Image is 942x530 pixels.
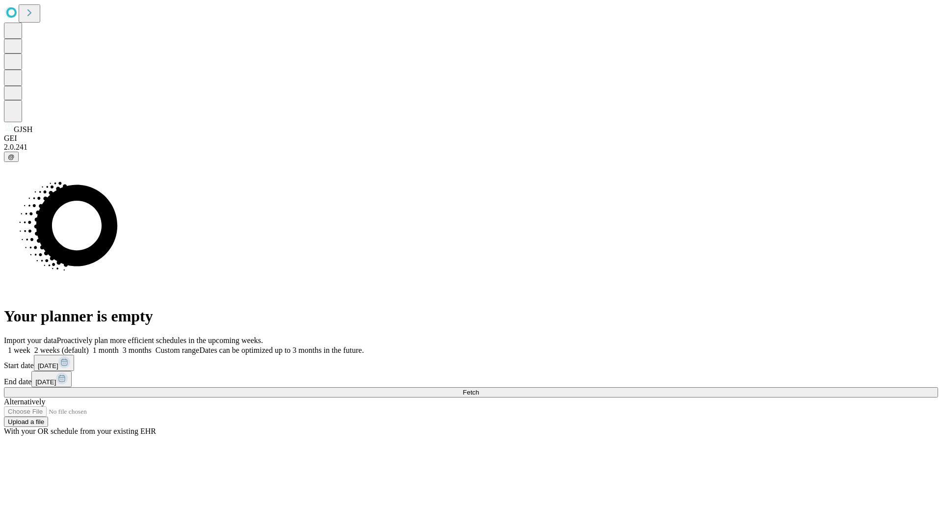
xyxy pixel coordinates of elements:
span: Proactively plan more efficient schedules in the upcoming weeks. [57,336,263,344]
span: [DATE] [35,378,56,386]
button: Fetch [4,387,938,397]
span: Fetch [463,389,479,396]
h1: Your planner is empty [4,307,938,325]
span: 1 month [93,346,119,354]
div: 2.0.241 [4,143,938,152]
span: GJSH [14,125,32,133]
button: [DATE] [31,371,72,387]
button: [DATE] [34,355,74,371]
span: Import your data [4,336,57,344]
span: With your OR schedule from your existing EHR [4,427,156,435]
span: Custom range [156,346,199,354]
div: End date [4,371,938,387]
span: [DATE] [38,362,58,370]
span: 3 months [123,346,152,354]
span: Alternatively [4,397,45,406]
span: Dates can be optimized up to 3 months in the future. [199,346,364,354]
span: 2 weeks (default) [34,346,89,354]
button: Upload a file [4,417,48,427]
span: @ [8,153,15,160]
div: GEI [4,134,938,143]
button: @ [4,152,19,162]
div: Start date [4,355,938,371]
span: 1 week [8,346,30,354]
